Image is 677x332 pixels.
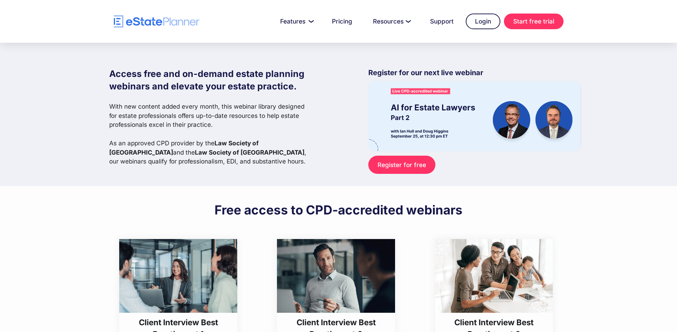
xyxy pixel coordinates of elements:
strong: Law Society of [GEOGRAPHIC_DATA] [109,139,259,156]
h1: Access free and on-demand estate planning webinars and elevate your estate practice. [109,68,312,93]
a: Pricing [323,14,361,28]
a: Start free trial [504,14,564,29]
strong: Law Society of [GEOGRAPHIC_DATA] [195,149,304,156]
img: eState Academy webinar [368,81,580,151]
a: Resources [364,14,418,28]
a: Features [272,14,320,28]
a: Login [466,14,500,29]
h2: Free access to CPD-accredited webinars [214,202,463,218]
a: Register for free [368,156,435,174]
a: home [114,15,199,28]
a: Support [421,14,462,28]
p: With new content added every month, this webinar library designed for estate professionals offers... [109,102,312,166]
p: Register for our next live webinar [368,68,580,81]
